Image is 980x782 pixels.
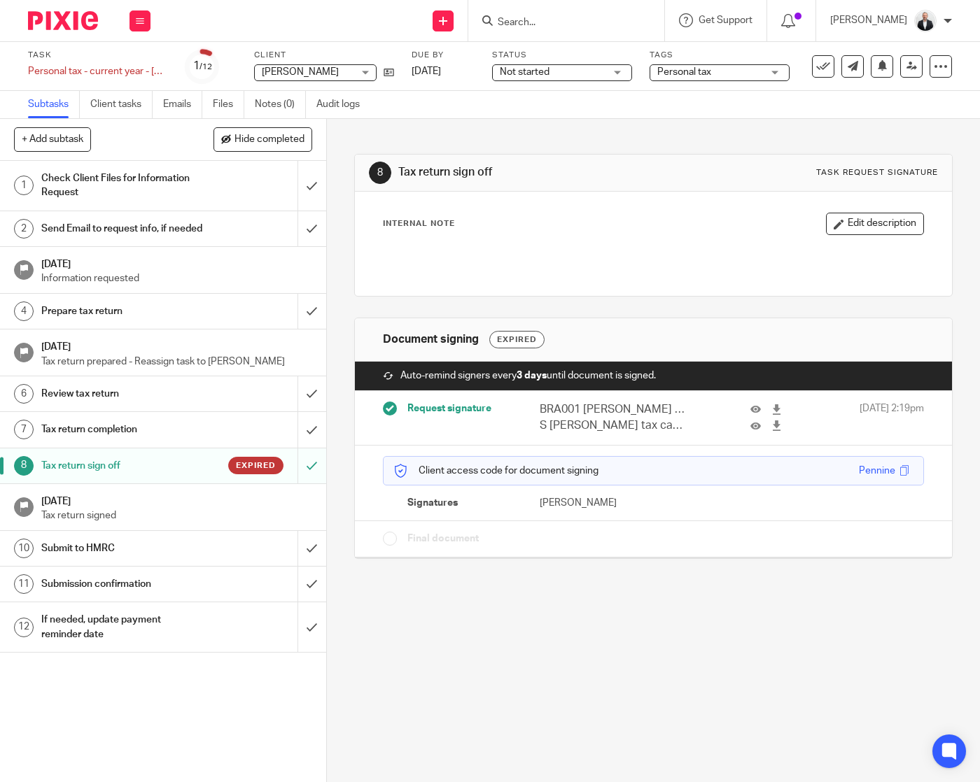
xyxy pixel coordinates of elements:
[489,331,545,348] div: Expired
[816,167,938,178] div: Task request signature
[407,401,491,415] span: Request signature
[830,13,907,27] p: [PERSON_NAME]
[383,332,479,347] h1: Document signing
[41,383,203,404] h1: Review tax return
[41,355,312,369] p: Tax return prepared - Reassign task to [PERSON_NAME]
[14,574,34,594] div: 11
[14,219,34,239] div: 2
[14,618,34,637] div: 12
[254,50,394,61] label: Client
[540,496,653,510] p: [PERSON_NAME]
[14,420,34,439] div: 7
[14,127,91,151] button: + Add subtask
[859,464,895,478] div: Pennine
[412,66,441,76] span: [DATE]
[41,254,312,271] h1: [DATE]
[28,64,168,78] div: Personal tax - current year - 2025-2026
[41,336,312,354] h1: [DATE]
[41,301,203,322] h1: Prepare tax return
[236,460,276,471] span: Expired
[213,91,244,118] a: Files
[14,539,34,558] div: 10
[213,127,312,151] button: Hide completed
[540,418,685,434] p: S [PERSON_NAME] tax calculation with income sources 2425.pdf
[41,218,203,239] h1: Send Email to request info, if needed
[14,301,34,321] div: 4
[41,538,203,559] h1: Submit to HMRC
[657,67,711,77] span: Personal tax
[383,218,455,229] p: Internal Note
[394,464,598,478] p: Client access code for document signing
[193,58,212,74] div: 1
[398,165,683,180] h1: Tax return sign off
[492,50,632,61] label: Status
[14,384,34,404] div: 6
[407,496,458,510] span: Signatures
[28,11,98,30] img: Pixie
[14,456,34,476] div: 8
[14,176,34,195] div: 1
[28,50,168,61] label: Task
[28,91,80,118] a: Subtasks
[41,168,203,204] h1: Check Client Files for Information Request
[90,91,153,118] a: Client tasks
[41,491,312,509] h1: [DATE]
[699,15,752,25] span: Get Support
[41,609,203,645] h1: If needed, update payment reminder date
[41,419,203,440] h1: Tax return completion
[496,17,622,29] input: Search
[369,162,391,184] div: 8
[407,532,479,546] span: Final document
[316,91,370,118] a: Audit logs
[400,369,656,383] span: Auto-remind signers every until document is signed.
[262,67,339,77] span: [PERSON_NAME]
[163,91,202,118] a: Emails
[860,401,924,434] span: [DATE] 2:19pm
[255,91,306,118] a: Notes (0)
[28,64,168,78] div: Personal tax - current year - [DATE]-[DATE]
[826,213,924,235] button: Edit description
[540,401,685,418] p: BRA001 [PERSON_NAME] S SA100 24-25.pdf
[41,509,312,522] p: Tax return signed
[41,455,203,476] h1: Tax return sign off
[517,371,547,381] strong: 3 days
[234,134,304,145] span: Hide completed
[41,574,203,595] h1: Submission confirmation
[500,67,549,77] span: Not started
[914,10,937,32] img: _SKY9589-Edit-2.jpeg
[41,271,312,285] p: Information requested
[650,50,790,61] label: Tags
[412,50,475,61] label: Due by
[199,63,212,71] small: /12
